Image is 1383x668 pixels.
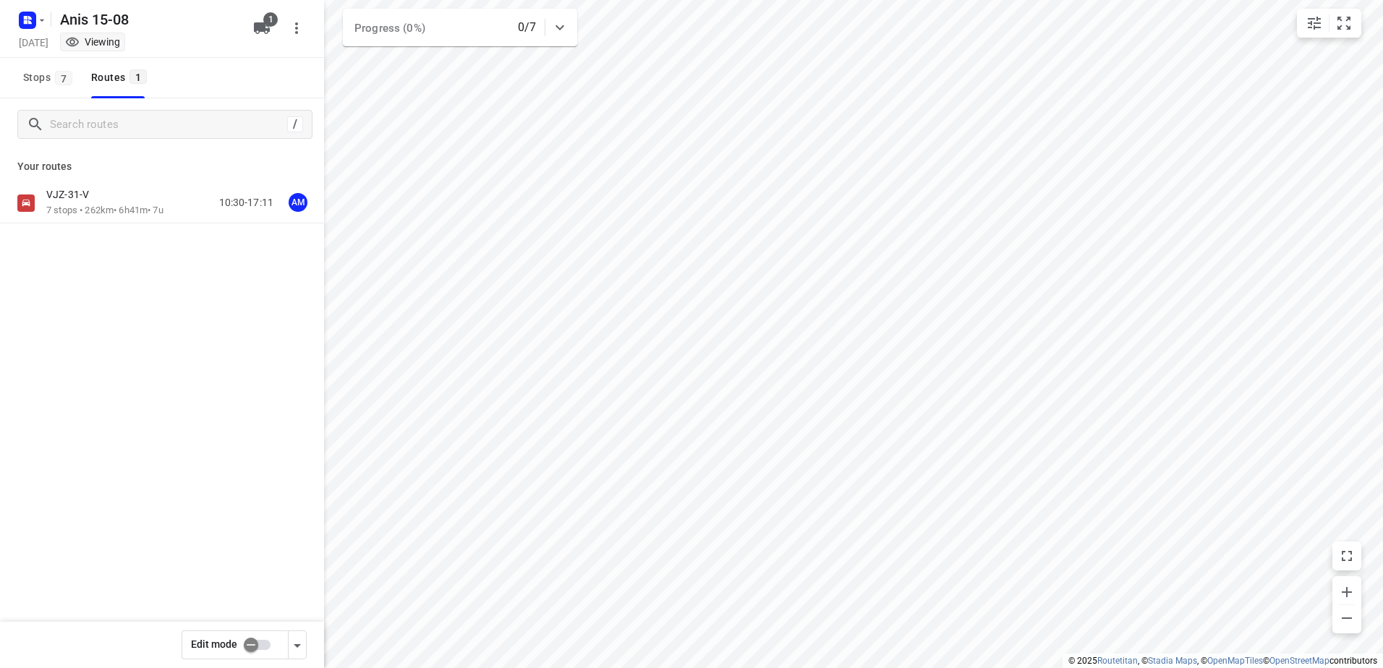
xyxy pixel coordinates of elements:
[219,195,273,210] p: 10:30-17:11
[46,188,98,201] p: VJZ-31-V
[1269,656,1329,666] a: OpenStreetMap
[17,159,307,174] p: Your routes
[1148,656,1197,666] a: Stadia Maps
[1207,656,1263,666] a: OpenMapTiles
[129,69,147,84] span: 1
[518,19,536,36] p: 0/7
[1297,9,1361,38] div: small contained button group
[50,114,287,136] input: Search routes
[354,22,425,35] span: Progress (0%)
[263,12,278,27] span: 1
[1300,9,1329,38] button: Map settings
[1329,9,1358,38] button: Fit zoom
[46,204,163,218] p: 7 stops • 262km • 6h41m • 7u
[55,71,72,85] span: 7
[282,14,311,43] button: More
[289,635,306,654] div: Driver app settings
[191,638,237,650] span: Edit mode
[287,116,303,132] div: /
[1068,656,1377,666] li: © 2025 , © , © © contributors
[23,69,77,87] span: Stops
[91,69,151,87] div: Routes
[1097,656,1138,666] a: Routetitan
[247,14,276,43] button: 1
[65,35,120,49] div: You are currently in view mode. To make any changes, go to edit project.
[343,9,577,46] div: Progress (0%)0/7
